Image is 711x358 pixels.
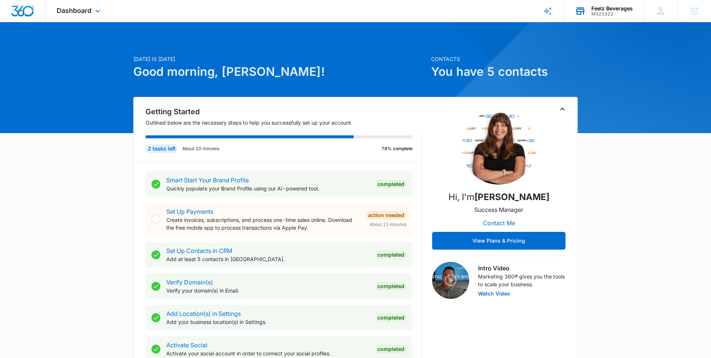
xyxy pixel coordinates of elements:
[146,144,178,153] div: 2 tasks left
[558,105,567,114] button: Toggle Collapse
[591,11,633,17] div: account id
[375,345,407,354] div: Completed
[366,211,407,220] div: Action Needed
[166,287,369,294] p: Verify your domain(s) in Email.
[431,55,578,63] p: Contacts
[166,318,369,326] p: Add your business location(s) in Settings.
[478,291,510,296] button: Watch Video
[166,341,207,349] a: Activate Social
[478,273,565,288] p: Marketing 360® gives you the tools to scale your business.
[133,63,427,81] h1: Good morning, [PERSON_NAME]!
[166,176,249,184] a: Smart Start Your Brand Profile
[474,192,550,202] strong: [PERSON_NAME]
[166,310,241,317] a: Add Location(s) in Settings
[462,111,536,185] img: Bridget Kennedy
[166,255,369,263] p: Add at least 5 contacts in [GEOGRAPHIC_DATA].
[375,282,407,291] div: Completed
[375,180,407,189] div: Completed
[166,349,369,357] p: Activate your social account in order to connect your social profiles.
[166,247,232,254] a: Set Up Contacts in CRM
[432,262,469,299] img: Intro Video
[146,119,422,126] p: Outlined below are the necessary steps to help you successfully set up your account.
[166,216,360,232] p: Create invoices, subscriptions, and process one-time sales online. Download the free mobile app t...
[448,190,550,204] p: Hi, I'm
[474,205,523,214] p: Success Manager
[166,208,213,215] a: Set Up Payments
[182,145,219,152] p: About 20 minutes
[370,221,407,228] span: About 15 minutes
[591,6,633,11] div: account name
[146,106,422,117] h2: Getting Started
[381,145,413,152] p: 78% complete
[475,214,523,232] button: Contact Me
[57,7,91,14] span: Dashboard
[166,278,213,286] a: Verify Domain(s)
[432,232,565,250] button: View Plans & Pricing
[478,264,565,273] h3: Intro Video
[431,63,578,81] h1: You have 5 contacts
[375,250,407,259] div: Completed
[133,55,427,63] p: [DATE] is [DATE]
[166,185,369,192] p: Quickly populate your Brand Profile using our AI-powered tool.
[375,313,407,322] div: Completed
